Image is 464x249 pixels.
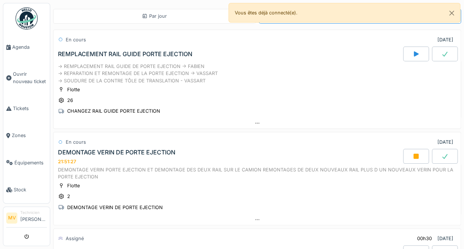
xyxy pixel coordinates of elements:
[66,235,84,242] div: Assigné
[13,71,47,85] span: Ouvrir nouveau ticket
[3,34,50,61] a: Agenda
[142,13,167,20] div: Par jour
[20,210,47,226] li: [PERSON_NAME]
[13,105,47,112] span: Tickets
[3,149,50,176] a: Équipements
[443,3,460,23] button: Close
[67,86,80,93] div: Flotte
[58,166,456,180] div: DEMONTAGE VERIN PORTE EJECTION ET DEMONTAGE DES DEUX RAIL SUR LE CAMION REMONTAGES DE DEUX NOUVEA...
[3,95,50,122] a: Tickets
[58,149,175,156] div: DEMONTAGE VERIN DE PORTE EJECTION
[67,97,73,104] div: 26
[66,139,86,146] div: En cours
[67,193,70,200] div: 2
[3,122,50,149] a: Zones
[58,63,456,84] div: -> REMPLACEMENT RAIL GUIDE DE PORTE EJECTION -> FABIEN -> REPARATION ET REMONTAGE DE LA PORTE EJE...
[437,139,453,146] div: [DATE]
[228,3,461,23] div: Vous êtes déjà connecté(e).
[67,108,160,115] div: CHANGEZ RAIL GUIDE PORTE EJECTION
[58,51,192,58] div: REMPLACEMENT RAIL GUIDE PORTE EJECTION
[66,36,86,43] div: En cours
[417,235,432,242] div: 00h30
[12,44,47,51] span: Agenda
[58,159,76,164] div: 21:51:27
[6,210,47,228] a: MV Technicien[PERSON_NAME]
[437,36,453,43] div: [DATE]
[14,186,47,193] span: Stock
[437,235,453,242] div: [DATE]
[12,132,47,139] span: Zones
[6,212,17,224] li: MV
[3,176,50,203] a: Stock
[16,7,38,30] img: Badge_color-CXgf-gQk.svg
[67,204,163,211] div: DEMONTAGE VERIN DE PORTE EJECTION
[14,159,47,166] span: Équipements
[67,182,80,189] div: Flotte
[20,210,47,215] div: Technicien
[3,61,50,95] a: Ouvrir nouveau ticket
